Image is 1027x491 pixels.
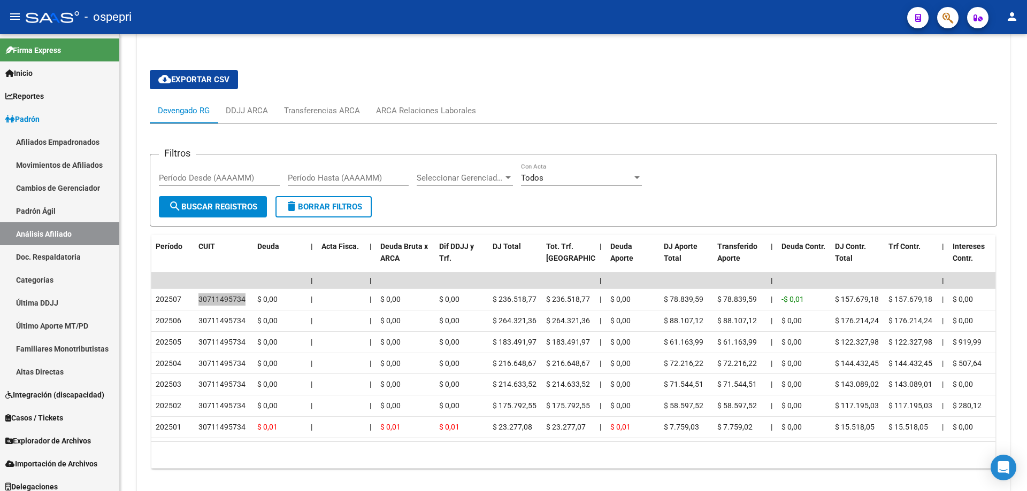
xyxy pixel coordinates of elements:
[257,316,278,325] span: $ 0,00
[771,316,772,325] span: |
[376,105,476,116] div: ARCA Relaciones Laborales
[717,380,757,388] span: $ 71.544,51
[542,235,595,282] datatable-header-cell: Tot. Trf. Bruto
[439,338,459,346] span: $ 0,00
[713,235,767,282] datatable-header-cell: Transferido Aporte
[781,401,802,410] span: $ 0,00
[5,458,97,470] span: Importación de Archivos
[257,359,278,368] span: $ 0,00
[370,359,371,368] span: |
[953,380,973,388] span: $ 0,00
[781,338,802,346] span: $ 0,00
[835,242,866,263] span: DJ Contr. Total
[600,359,601,368] span: |
[942,276,944,285] span: |
[156,359,181,368] span: 202504
[835,359,879,368] span: $ 144.432,45
[493,316,537,325] span: $ 264.321,36
[370,295,371,303] span: |
[198,378,246,391] div: 30711495734
[253,235,306,282] datatable-header-cell: Deuda
[317,235,365,282] datatable-header-cell: Acta Fisca.
[380,423,401,431] span: $ 0,01
[835,338,879,346] span: $ 122.327,98
[156,338,181,346] span: 202505
[285,202,362,212] span: Borrar Filtros
[311,359,312,368] span: |
[660,235,713,282] datatable-header-cell: DJ Aporte Total
[600,401,601,410] span: |
[831,235,884,282] datatable-header-cell: DJ Contr. Total
[938,235,948,282] datatable-header-cell: |
[493,338,537,346] span: $ 183.491,97
[610,359,631,368] span: $ 0,00
[321,242,359,251] span: Acta Fisca.
[717,338,757,346] span: $ 61.163,99
[370,276,372,285] span: |
[156,295,181,303] span: 202507
[370,316,371,325] span: |
[546,359,590,368] span: $ 216.648,67
[781,359,802,368] span: $ 0,00
[311,295,312,303] span: |
[781,242,825,251] span: Deuda Contr.
[835,295,879,303] span: $ 157.679,18
[835,423,875,431] span: $ 15.518,05
[888,316,932,325] span: $ 176.214,24
[380,242,428,263] span: Deuda Bruta x ARCA
[717,316,757,325] span: $ 88.107,12
[600,276,602,285] span: |
[781,423,802,431] span: $ 0,00
[942,423,944,431] span: |
[717,295,757,303] span: $ 78.839,59
[942,295,944,303] span: |
[953,423,973,431] span: $ 0,00
[546,295,590,303] span: $ 236.518,77
[600,423,601,431] span: |
[493,242,521,251] span: DJ Total
[953,316,973,325] span: $ 0,00
[156,242,182,251] span: Período
[275,196,372,217] button: Borrar Filtros
[150,70,238,89] button: Exportar CSV
[198,336,246,348] div: 30711495734
[610,401,631,410] span: $ 0,00
[198,421,246,433] div: 30711495734
[198,400,246,412] div: 30711495734
[771,338,772,346] span: |
[257,401,278,410] span: $ 0,00
[439,316,459,325] span: $ 0,00
[370,401,371,410] span: |
[5,389,104,401] span: Integración (discapacidad)
[226,105,268,116] div: DDJJ ARCA
[311,242,313,251] span: |
[380,295,401,303] span: $ 0,00
[953,338,982,346] span: $ 919,99
[953,295,973,303] span: $ 0,00
[771,242,773,251] span: |
[5,412,63,424] span: Casos / Tickets
[311,316,312,325] span: |
[156,316,181,325] span: 202506
[942,338,944,346] span: |
[664,338,703,346] span: $ 61.163,99
[888,380,932,388] span: $ 143.089,01
[439,423,459,431] span: $ 0,01
[370,338,371,346] span: |
[835,380,879,388] span: $ 143.089,02
[5,435,91,447] span: Explorador de Archivos
[664,242,698,263] span: DJ Aporte Total
[159,196,267,217] button: Buscar Registros
[953,242,985,263] span: Intereses Contr.
[991,455,1016,480] div: Open Intercom Messenger
[380,380,401,388] span: $ 0,00
[953,359,982,368] span: $ 507,64
[777,235,831,282] datatable-header-cell: Deuda Contr.
[610,380,631,388] span: $ 0,00
[257,295,278,303] span: $ 0,00
[168,200,181,213] mat-icon: search
[370,380,371,388] span: |
[600,380,601,388] span: |
[311,276,313,285] span: |
[493,423,532,431] span: $ 23.277,08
